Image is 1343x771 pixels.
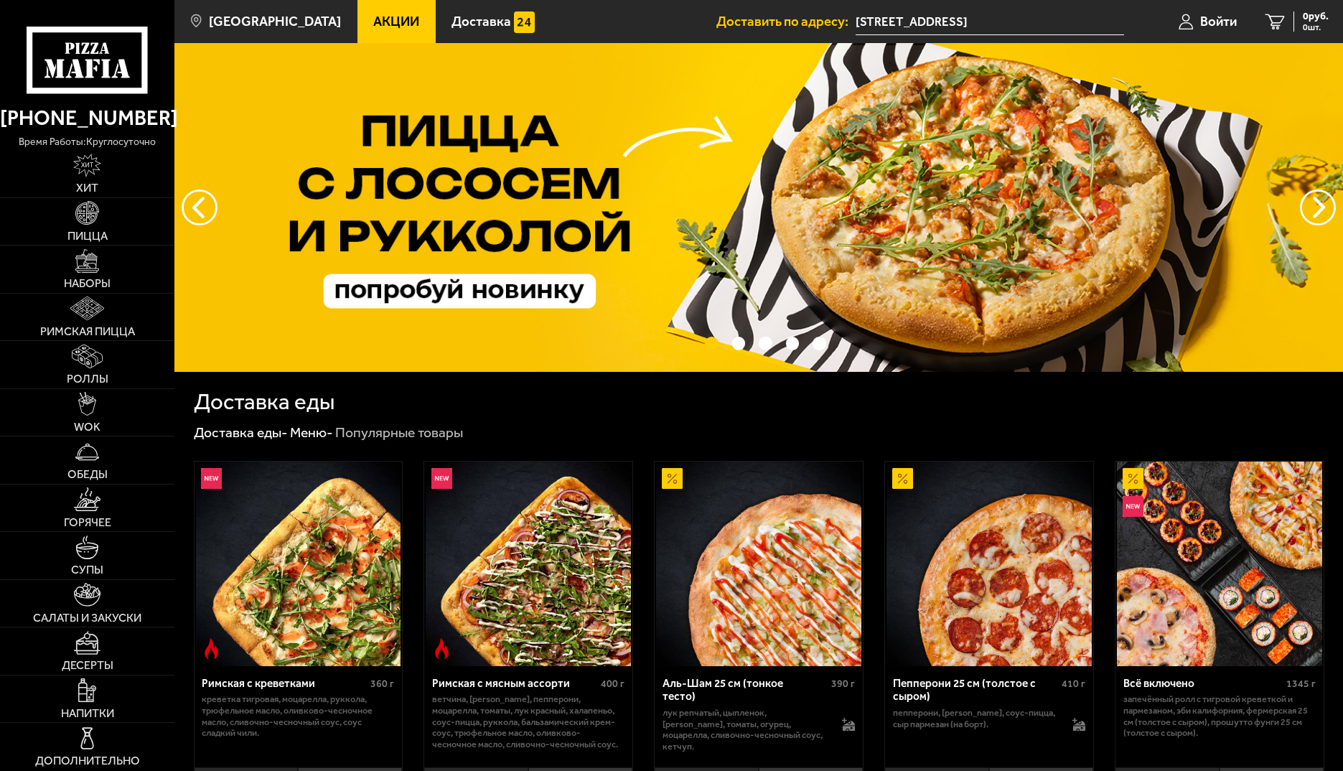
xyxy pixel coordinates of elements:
img: Аль-Шам 25 см (тонкое тесто) [656,462,861,667]
span: 390 г [831,678,855,690]
p: Запечённый ролл с тигровой креветкой и пармезаном, Эби Калифорния, Фермерская 25 см (толстое с сы... [1123,693,1316,738]
button: следующий [182,190,217,225]
span: Дополнительно [35,755,140,767]
div: Пепперони 25 см (толстое с сыром) [893,677,1058,704]
span: Наборы [64,278,111,289]
img: Пепперони 25 см (толстое с сыром) [886,462,1092,667]
a: Доставка еды- [194,424,288,441]
button: точки переключения [759,337,772,350]
h1: Доставка еды [194,391,334,413]
span: Акции [373,15,419,29]
span: Доставка [451,15,511,29]
div: Аль-Шам 25 см (тонкое тесто) [663,677,828,704]
img: Всё включено [1117,462,1322,667]
button: точки переключения [732,337,746,350]
span: Напитки [61,708,114,719]
span: Обеды [67,469,108,480]
img: 15daf4d41897b9f0e9f617042186c801.svg [514,11,535,32]
img: Римская с мясным ассорти [426,462,631,667]
img: Акционный [1123,468,1143,489]
span: [GEOGRAPHIC_DATA] [209,15,341,29]
a: Меню- [290,424,333,441]
img: Акционный [662,468,683,489]
p: ветчина, [PERSON_NAME], пепперони, моцарелла, томаты, лук красный, халапеньо, соус-пицца, руккола... [432,693,624,749]
img: Новинка [431,468,452,489]
span: 410 г [1062,678,1085,690]
p: пепперони, [PERSON_NAME], соус-пицца, сыр пармезан (на борт). [893,707,1059,729]
div: Всё включено [1123,677,1283,691]
div: Римская с мясным ассорти [432,677,597,691]
p: креветка тигровая, моцарелла, руккола, трюфельное масло, оливково-чесночное масло, сливочно-чесно... [202,693,394,738]
button: точки переключения [786,337,800,350]
span: Войти [1200,15,1237,29]
a: АкционныйАль-Шам 25 см (тонкое тесто) [655,462,863,667]
span: 1345 г [1286,678,1316,690]
div: Римская с креветками [202,677,367,691]
span: Десерты [62,660,113,671]
span: Хит [76,182,98,194]
button: точки переключения [705,337,719,350]
input: Ваш адрес доставки [856,9,1124,35]
p: лук репчатый, цыпленок, [PERSON_NAME], томаты, огурец, моцарелла, сливочно-чесночный соус, кетчуп. [663,707,828,752]
a: АкционныйПепперони 25 см (толстое с сыром) [885,462,1093,667]
span: Супы [71,564,103,576]
img: Острое блюдо [201,638,222,659]
span: Роллы [67,373,108,385]
span: Пицца [67,230,108,242]
span: 0 руб. [1303,11,1329,22]
span: 360 г [370,678,394,690]
span: Римская пицца [40,326,135,337]
span: Горячее [64,517,111,528]
a: АкционныйНовинкаВсё включено [1115,462,1324,667]
img: Римская с креветками [196,462,401,667]
img: Акционный [892,468,913,489]
a: НовинкаОстрое блюдоРимская с мясным ассорти [424,462,632,667]
span: WOK [74,421,100,433]
button: точки переключения [813,337,826,350]
span: 400 г [601,678,624,690]
div: Популярные товары [335,424,463,441]
a: НовинкаОстрое блюдоРимская с креветками [195,462,403,667]
span: 0 шт. [1303,23,1329,32]
span: Доставить по адресу: [716,15,856,29]
img: Новинка [201,468,222,489]
img: Острое блюдо [431,638,452,659]
span: Пулковское шоссе, 40к4 [856,9,1124,35]
span: Салаты и закуски [33,612,141,624]
img: Новинка [1123,496,1143,517]
button: предыдущий [1300,190,1336,225]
